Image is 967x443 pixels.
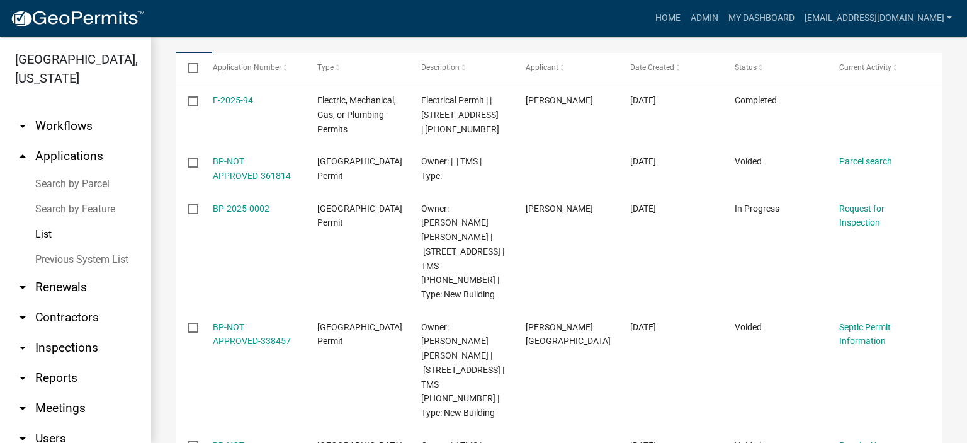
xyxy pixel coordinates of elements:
datatable-header-cell: Select [176,53,200,83]
span: 12/16/2024 [630,204,656,214]
span: 02/24/2025 [630,95,656,105]
a: BP-NOT APPROVED-361814 [213,156,291,181]
a: [EMAIL_ADDRESS][DOMAIN_NAME] [800,6,957,30]
i: arrow_drop_down [15,371,30,386]
a: My Dashboard [723,6,800,30]
i: arrow_drop_down [15,118,30,134]
span: Owner: PERRIN DAWN CARRINGTON | 1170 OLD ABBEVILLE HWY | TMS 000-99-06-076 | Type: New Building [421,322,504,418]
a: Septic Permit Information [839,322,891,347]
span: Application Number [213,63,281,72]
span: 01/08/2025 [630,156,656,166]
datatable-header-cell: Application Number [200,53,305,83]
datatable-header-cell: Current Activity [827,53,932,83]
span: Electric, Mechanical, Gas, or Plumbing Permits [317,95,396,134]
span: Abbeville County Building Permit [317,204,402,228]
a: BP-NOT APPROVED-338457 [213,322,291,347]
span: Voided [735,156,762,166]
a: Parcel search [839,156,892,166]
a: BP-2025-0002 [213,204,269,214]
span: Applicant [526,63,558,72]
datatable-header-cell: Status [723,53,827,83]
a: Admin [686,6,723,30]
a: E-2025-94 [213,95,253,105]
span: Voided [735,322,762,332]
span: Owner: PERRIN DAWN CARRINGTON | 1170 OLD ABBEVILLE HWY | TMS 110-00-00-037 | Type: New Building [421,204,504,300]
span: 11/21/2024 [630,322,656,332]
datatable-header-cell: Applicant [514,53,618,83]
i: arrow_drop_down [15,401,30,416]
span: Electrical Permit | | 1170 OLD ABBEVILLE HWY | 110-00-00-037 [421,95,499,134]
span: Abbeville County Building Permit [317,322,402,347]
span: Abbeville County Building Permit [317,156,402,181]
span: Status [735,63,757,72]
datatable-header-cell: Date Created [618,53,723,83]
span: Type [317,63,334,72]
span: Completed [735,95,777,105]
a: Request for Inspection [839,204,885,228]
i: arrow_drop_up [15,149,30,164]
a: Home [650,6,686,30]
span: Description [421,63,460,72]
i: arrow_drop_down [15,280,30,295]
i: arrow_drop_down [15,310,30,325]
span: In Progress [735,204,779,214]
span: Current Activity [839,63,891,72]
span: Brandon Johnson [526,95,593,105]
datatable-header-cell: Type [305,53,409,83]
datatable-header-cell: Description [409,53,514,83]
span: Jonathan Botts [526,204,593,214]
span: Owner: | | TMS | Type: [421,156,482,181]
span: Date Created [630,63,674,72]
i: arrow_drop_down [15,340,30,355]
span: Reuben W Overholt [526,322,611,347]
